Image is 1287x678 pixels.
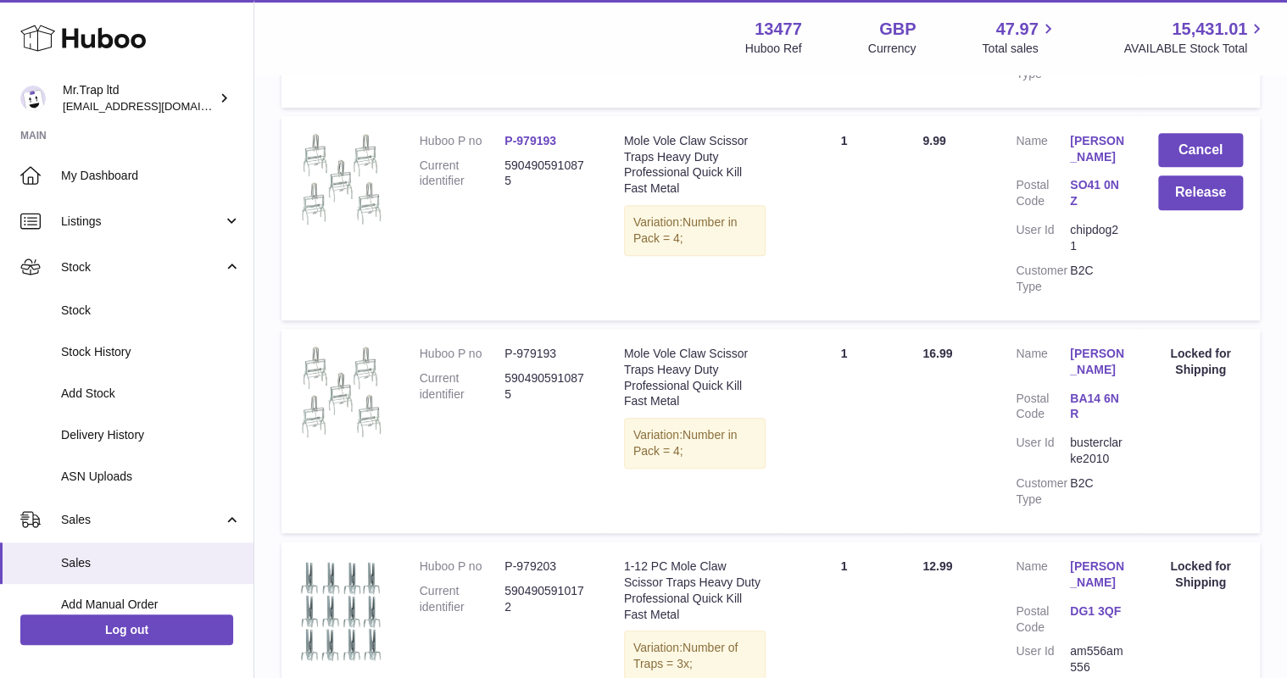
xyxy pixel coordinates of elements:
[1016,391,1070,427] dt: Postal Code
[61,512,223,528] span: Sales
[504,370,590,403] dd: 5904905910875
[20,614,233,645] a: Log out
[1070,435,1124,467] dd: busterclarke2010
[922,347,952,360] span: 16.99
[1016,475,1070,508] dt: Customer Type
[624,133,766,197] div: Mole Vole Claw Scissor Traps Heavy Duty Professional Quick Kill Fast Metal
[624,559,766,623] div: 1-12 PC Mole Claw Scissor Traps Heavy Duty Professional Quick Kill Fast Metal
[63,99,249,113] span: [EMAIL_ADDRESS][DOMAIN_NAME]
[879,18,916,41] strong: GBP
[61,168,241,184] span: My Dashboard
[1070,177,1124,209] a: SO41 0NZ
[624,205,766,256] div: Variation:
[1070,559,1124,591] a: [PERSON_NAME]
[61,386,241,402] span: Add Stock
[298,559,383,662] img: $_57.JPG
[1070,346,1124,378] a: [PERSON_NAME]
[1016,177,1070,214] dt: Postal Code
[982,41,1057,57] span: Total sales
[624,418,766,469] div: Variation:
[61,259,223,275] span: Stock
[504,158,590,190] dd: 5904905910875
[504,134,556,147] a: P-979193
[633,641,738,670] span: Number of Traps = 3x;
[1123,18,1267,57] a: 15,431.01 AVAILABLE Stock Total
[1016,435,1070,467] dt: User Id
[1016,346,1070,382] dt: Name
[61,597,241,613] span: Add Manual Order
[298,133,383,227] img: $_57.JPG
[504,346,590,362] dd: P-979193
[420,346,505,362] dt: Huboo P no
[1070,643,1124,675] dd: am556am556
[61,427,241,443] span: Delivery History
[504,559,590,575] dd: P-979203
[1172,18,1247,41] span: 15,431.01
[982,18,1057,57] a: 47.97 Total sales
[1016,133,1070,169] dt: Name
[745,41,802,57] div: Huboo Ref
[1016,559,1070,595] dt: Name
[61,303,241,319] span: Stock
[1158,346,1243,378] div: Locked for Shipping
[298,346,383,440] img: $_57.JPG
[922,134,945,147] span: 9.99
[1070,222,1124,254] dd: chipdog21
[1158,559,1243,591] div: Locked for Shipping
[868,41,916,57] div: Currency
[783,329,905,533] td: 1
[420,370,505,403] dt: Current identifier
[624,346,766,410] div: Mole Vole Claw Scissor Traps Heavy Duty Professional Quick Kill Fast Metal
[1070,391,1124,423] a: BA14 6NR
[420,559,505,575] dt: Huboo P no
[1016,222,1070,254] dt: User Id
[1123,41,1267,57] span: AVAILABLE Stock Total
[1016,603,1070,636] dt: Postal Code
[61,555,241,571] span: Sales
[1016,263,1070,295] dt: Customer Type
[61,214,223,230] span: Listings
[504,583,590,615] dd: 5904905910172
[63,82,215,114] div: Mr.Trap ltd
[1070,133,1124,165] a: [PERSON_NAME]
[755,18,802,41] strong: 13477
[1070,475,1124,508] dd: B2C
[61,469,241,485] span: ASN Uploads
[995,18,1038,41] span: 47.97
[420,133,505,149] dt: Huboo P no
[922,559,952,573] span: 12.99
[420,158,505,190] dt: Current identifier
[783,116,905,320] td: 1
[633,428,738,458] span: Number in Pack = 4;
[1016,643,1070,675] dt: User Id
[20,86,46,111] img: office@grabacz.eu
[61,344,241,360] span: Stock History
[1158,175,1243,210] button: Release
[420,583,505,615] dt: Current identifier
[1158,133,1243,168] button: Cancel
[633,215,738,245] span: Number in Pack = 4;
[1070,603,1124,620] a: DG1 3QF
[1070,263,1124,295] dd: B2C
